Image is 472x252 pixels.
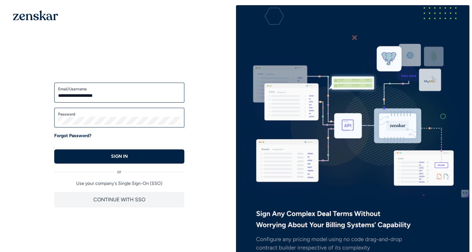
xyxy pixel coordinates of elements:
[58,86,180,92] label: Email/Username
[13,10,58,20] img: 1OGAJ2xQqyY4LXKgY66KYq0eOWRCkrZdAb3gUhuVAqdWPZE9SRJmCz+oDMSn4zDLXe31Ii730ItAGKgCKgCCgCikA4Av8PJUP...
[54,164,184,175] div: or
[54,180,184,187] p: Use your company's Single Sign-On (SSO)
[54,133,91,139] a: Forgot Password?
[54,149,184,164] button: SIGN IN
[58,112,180,117] label: Password
[54,192,184,207] button: CONTINUE WITH SSO
[111,153,128,160] p: SIGN IN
